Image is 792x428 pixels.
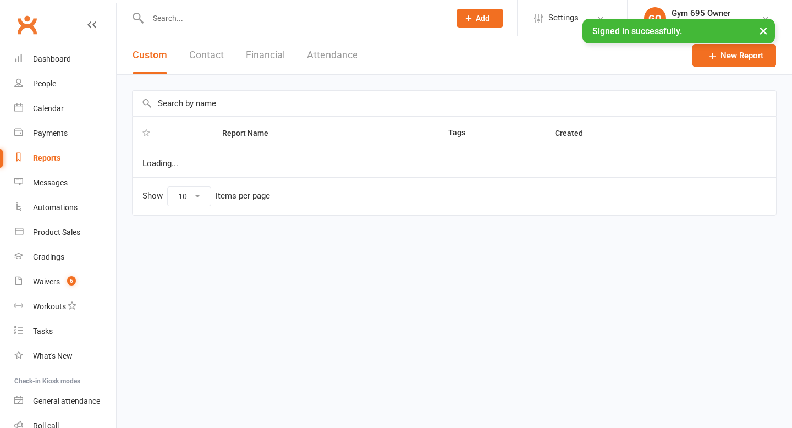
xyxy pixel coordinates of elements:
span: Settings [548,6,579,30]
a: Automations [14,195,116,220]
a: Payments [14,121,116,146]
button: × [754,19,773,42]
div: Dashboard [33,54,71,63]
div: Waivers [33,277,60,286]
button: Created [555,127,595,140]
span: Report Name [222,129,280,138]
button: Attendance [307,36,358,74]
div: Product Sales [33,228,80,237]
div: Payments [33,129,68,138]
a: Waivers 6 [14,270,116,294]
span: Signed in successfully. [592,26,682,36]
div: People [33,79,56,88]
div: GO [644,7,666,29]
a: General attendance kiosk mode [14,389,116,414]
input: Search by name [133,91,776,116]
button: Add [457,9,503,28]
a: New Report [692,44,776,67]
div: Reports [33,153,61,162]
a: People [14,72,116,96]
div: Calendar [33,104,64,113]
button: Contact [189,36,224,74]
button: Custom [133,36,167,74]
a: Reports [14,146,116,171]
div: Messages [33,178,68,187]
input: Search... [145,10,442,26]
button: Financial [246,36,285,74]
div: General attendance [33,397,100,405]
div: Workouts [33,302,66,311]
div: 695 Ezi Gym Test [672,18,730,28]
div: Automations [33,203,78,212]
td: Loading... [133,150,776,177]
a: Gradings [14,245,116,270]
a: What's New [14,344,116,369]
div: items per page [216,191,270,201]
a: Dashboard [14,47,116,72]
span: Add [476,14,490,23]
a: Calendar [14,96,116,121]
span: 6 [67,276,76,286]
button: Report Name [222,127,280,140]
div: Tasks [33,327,53,336]
a: Workouts [14,294,116,319]
div: Gym 695 Owner [672,8,730,18]
div: Show [142,186,270,206]
a: Messages [14,171,116,195]
span: Created [555,129,595,138]
a: Tasks [14,319,116,344]
a: Clubworx [13,11,41,39]
div: What's New [33,352,73,360]
div: Gradings [33,253,64,261]
th: Tags [438,117,545,150]
a: Product Sales [14,220,116,245]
